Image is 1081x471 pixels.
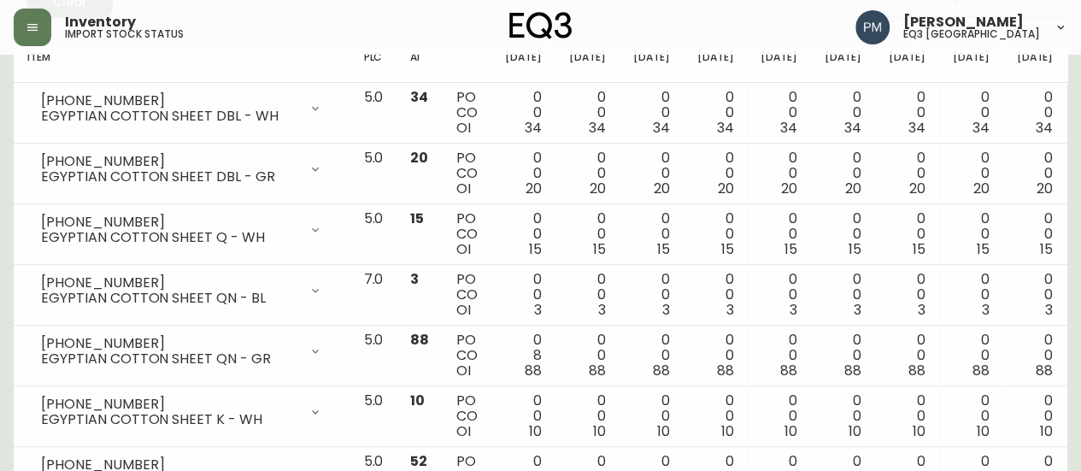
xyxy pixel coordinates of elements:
[726,300,733,320] span: 3
[653,118,670,138] span: 34
[780,118,797,138] span: 34
[1036,118,1053,138] span: 34
[350,326,397,386] td: 5.0
[27,333,336,370] div: [PHONE_NUMBER]EGYPTIAN COTTON SHEET QN - GR
[350,144,397,204] td: 5.0
[953,211,990,257] div: 0 0
[825,393,861,439] div: 0 0
[41,412,298,427] div: EGYPTIAN COTTON SHEET K - WH
[41,351,298,367] div: EGYPTIAN COTTON SHEET QN - GR
[913,239,925,259] span: 15
[1016,150,1053,197] div: 0 0
[696,272,733,318] div: 0 0
[41,336,298,351] div: [PHONE_NUMBER]
[397,45,443,83] th: AI
[953,90,990,136] div: 0 0
[27,150,336,188] div: [PHONE_NUMBER]EGYPTIAN COTTON SHEET DBL - GR
[696,150,733,197] div: 0 0
[505,150,542,197] div: 0 0
[1002,45,1066,83] th: [DATE]
[889,333,925,379] div: 0 0
[505,393,542,439] div: 0 0
[410,451,427,471] span: 52
[529,421,542,441] span: 10
[825,150,861,197] div: 0 0
[456,90,478,136] div: PO CO
[633,272,670,318] div: 0 0
[953,333,990,379] div: 0 0
[981,300,989,320] span: 3
[350,204,397,265] td: 5.0
[27,211,336,249] div: [PHONE_NUMBER]EGYPTIAN COTTON SHEET Q - WH
[41,397,298,412] div: [PHONE_NUMBER]
[410,330,429,350] span: 88
[410,87,428,107] span: 34
[953,272,990,318] div: 0 0
[456,239,471,259] span: OI
[41,154,298,169] div: [PHONE_NUMBER]
[633,393,670,439] div: 0 0
[410,269,419,289] span: 3
[593,239,606,259] span: 15
[456,393,478,439] div: PO CO
[569,272,606,318] div: 0 0
[505,211,542,257] div: 0 0
[27,90,336,127] div: [PHONE_NUMBER]EGYPTIAN COTTON SHEET DBL - WH
[781,179,797,198] span: 20
[761,333,797,379] div: 0 0
[913,421,925,441] span: 10
[633,333,670,379] div: 0 0
[1016,333,1053,379] div: 0 0
[1045,300,1053,320] span: 3
[903,29,1040,39] h5: eq3 [GEOGRAPHIC_DATA]
[889,393,925,439] div: 0 0
[780,361,797,380] span: 88
[598,300,606,320] span: 3
[696,393,733,439] div: 0 0
[696,333,733,379] div: 0 0
[525,118,542,138] span: 34
[696,90,733,136] div: 0 0
[972,361,989,380] span: 88
[41,93,298,109] div: [PHONE_NUMBER]
[953,150,990,197] div: 0 0
[569,393,606,439] div: 0 0
[811,45,875,83] th: [DATE]
[720,239,733,259] span: 15
[65,29,184,39] h5: import stock status
[456,421,471,441] span: OI
[825,333,861,379] div: 0 0
[589,361,606,380] span: 88
[350,386,397,447] td: 5.0
[657,239,670,259] span: 15
[410,391,425,410] span: 10
[41,230,298,245] div: EGYPTIAN COTTON SHEET Q - WH
[972,118,989,138] span: 34
[1016,90,1053,136] div: 0 0
[590,179,606,198] span: 20
[589,118,606,138] span: 34
[569,333,606,379] div: 0 0
[410,148,428,168] span: 20
[41,275,298,291] div: [PHONE_NUMBER]
[653,361,670,380] span: 88
[569,90,606,136] div: 0 0
[633,211,670,257] div: 0 0
[854,300,861,320] span: 3
[903,15,1024,29] span: [PERSON_NAME]
[825,211,861,257] div: 0 0
[350,265,397,326] td: 7.0
[456,333,478,379] div: PO CO
[761,272,797,318] div: 0 0
[844,118,861,138] span: 34
[849,239,861,259] span: 15
[909,179,925,198] span: 20
[761,393,797,439] div: 0 0
[1036,361,1053,380] span: 88
[976,239,989,259] span: 15
[825,272,861,318] div: 0 0
[456,179,471,198] span: OI
[505,333,542,379] div: 0 8
[14,45,350,83] th: Item
[41,291,298,306] div: EGYPTIAN COTTON SHEET QN - BL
